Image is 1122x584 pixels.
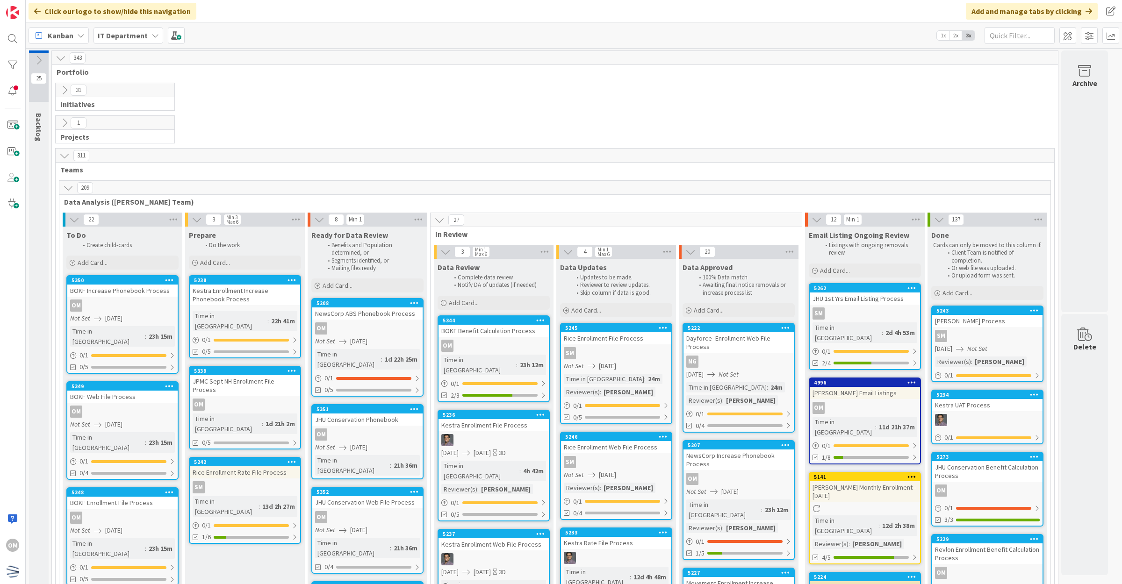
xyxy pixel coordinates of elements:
[768,382,785,392] div: 24m
[944,370,953,380] span: 0 / 1
[202,335,211,345] span: 0 / 1
[67,456,178,467] div: 0/1
[932,370,1043,381] div: 0/1
[565,325,671,331] div: 5245
[441,434,453,446] img: CS
[70,406,82,418] div: OM
[571,274,671,281] li: Updates to be made.
[441,355,516,375] div: Time in [GEOGRAPHIC_DATA]
[933,242,1042,249] p: Cards can only be moved to this column if:
[226,220,238,224] div: Max 6
[324,373,333,383] span: 0 / 1
[190,481,300,493] div: SM
[79,456,88,466] span: 0 / 1
[323,281,352,290] span: Add Card...
[822,453,831,463] span: 1/8
[439,553,549,565] div: CS
[390,460,391,470] span: :
[683,324,794,332] div: 5222
[810,284,920,292] div: 5262
[810,573,920,581] div: 5224
[34,113,43,142] span: Backlog
[315,428,327,441] div: OM
[561,347,671,359] div: SM
[200,258,230,267] span: Add Card...
[683,356,794,368] div: NG
[813,322,882,343] div: Time in [GEOGRAPHIC_DATA]
[822,358,831,368] span: 2/4
[350,442,367,452] span: [DATE]
[1073,341,1096,352] div: Delete
[70,299,82,312] div: OM
[60,100,163,109] span: Initiatives
[931,230,949,240] span: Done
[846,217,859,222] div: Min 1
[564,387,600,397] div: Reviewer(s)
[561,528,671,549] div: 5233Kestra Rate File Process
[694,274,793,281] li: 100% Data match
[985,27,1055,44] input: Quick Filter...
[206,214,222,225] span: 3
[67,406,178,418] div: OM
[942,289,972,297] span: Add Card...
[972,356,1027,367] div: [PERSON_NAME]
[571,289,671,297] li: Skip column if data is good.
[263,419,297,429] div: 1d 21h 2m
[767,382,768,392] span: :
[439,497,549,509] div: 0/1
[564,374,644,384] div: Time in [GEOGRAPHIC_DATA]
[443,317,549,324] div: 5344
[48,30,73,41] span: Kanban
[146,331,175,342] div: 23h 15m
[518,360,546,370] div: 23h 12m
[449,274,548,281] li: Complete data review
[105,313,122,323] span: [DATE]
[877,422,917,432] div: 11d 21h 37m
[439,530,549,550] div: 5237Kestra Enrollment Web File Process
[820,242,920,257] li: Listings with ongoing removals review
[935,344,952,354] span: [DATE]
[937,31,949,40] span: 1x
[67,349,178,361] div: 0/1
[31,73,47,84] span: 25
[451,391,460,400] span: 2/3
[311,230,388,240] span: Ready for Data Review
[683,441,794,449] div: 5207
[315,349,381,370] div: Time in [GEOGRAPHIC_DATA]
[439,419,549,431] div: Kestra Enrollment File Process
[820,266,850,275] span: Add Card...
[200,242,300,249] li: Do the work
[561,324,671,332] div: 5245
[79,362,88,372] span: 0/5
[189,230,216,240] span: Prepare
[519,466,521,476] span: :
[948,214,964,225] span: 137
[312,405,423,426] div: 5351JHU Conservation Phonebook
[83,214,99,225] span: 22
[315,455,390,476] div: Time in [GEOGRAPHIC_DATA]
[932,453,1043,461] div: 5273
[577,246,593,257] span: 4
[78,242,177,249] li: Create child-cards
[571,306,601,314] span: Add Card...
[439,340,549,352] div: OM
[597,247,609,252] div: Min 1
[70,314,90,322] i: Not Set
[962,31,975,40] span: 3x
[516,360,518,370] span: :
[312,299,423,320] div: 5208NewsCorp ABS Phonebook Process
[814,285,920,292] div: 5262
[60,132,163,142] span: Projects
[694,306,724,314] span: Add Card...
[190,276,300,305] div: 5238Kestra Enrollment Increase Phonebook Process
[686,395,722,406] div: Reviewer(s)
[193,399,205,411] div: OM
[932,391,1043,411] div: 5234Kestra UAT Process
[826,214,841,225] span: 12
[967,344,987,353] i: Not Set
[79,350,88,360] span: 0 / 1
[966,3,1098,20] div: Add and manage tabs by clicking
[686,382,767,392] div: Time in [GEOGRAPHIC_DATA]
[722,395,724,406] span: :
[315,322,327,335] div: OM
